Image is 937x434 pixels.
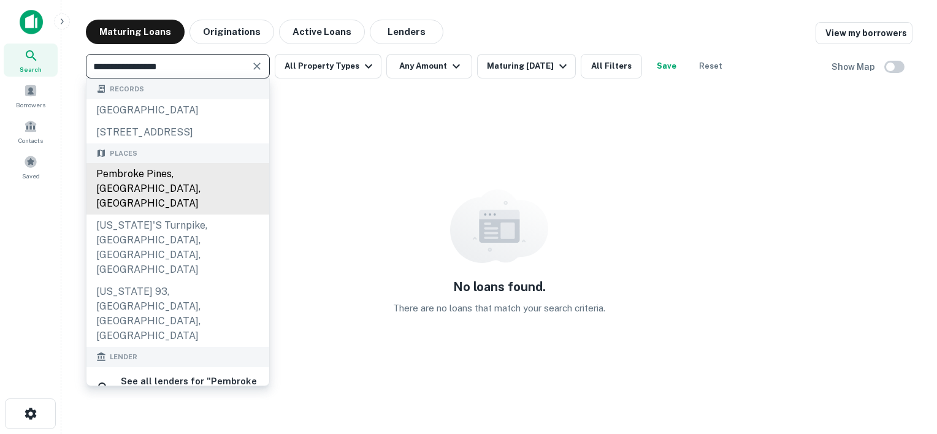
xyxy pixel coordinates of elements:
a: Search [4,44,58,77]
h6: Show Map [832,60,877,74]
button: Originations [189,20,274,44]
button: Maturing [DATE] [477,54,576,78]
div: [US_STATE] 93, [GEOGRAPHIC_DATA], [GEOGRAPHIC_DATA], [GEOGRAPHIC_DATA] [86,281,269,347]
div: [GEOGRAPHIC_DATA] [86,99,269,121]
button: Clear [248,58,266,75]
a: Contacts [4,115,58,148]
button: All Filters [581,54,642,78]
span: Lender [110,352,137,362]
div: Maturing [DATE] [487,59,570,74]
div: [US_STATE]'s Turnpike, [GEOGRAPHIC_DATA], [GEOGRAPHIC_DATA], [GEOGRAPHIC_DATA] [86,215,269,281]
span: Contacts [18,135,43,145]
a: Saved [4,150,58,183]
button: Active Loans [279,20,365,44]
a: View my borrowers [816,22,912,44]
iframe: Chat Widget [876,336,937,395]
button: All Property Types [275,54,381,78]
a: Borrowers [4,79,58,112]
button: Lenders [370,20,443,44]
p: There are no loans that match your search criteria. [393,301,605,316]
button: Any Amount [386,54,472,78]
span: Records [110,84,144,94]
h5: No loans found. [453,278,546,296]
div: [STREET_ADDRESS] [86,121,269,143]
div: Pembroke Pines, [GEOGRAPHIC_DATA], [GEOGRAPHIC_DATA] [86,163,269,215]
img: capitalize-icon.png [20,10,43,34]
span: Search [20,64,42,74]
h6: See all lenders for " Pembroke Pines,[GEOGRAPHIC_DATA] " [121,374,259,403]
span: Borrowers [16,100,45,110]
img: empty content [450,189,548,263]
span: Saved [22,171,40,181]
button: Reset [691,54,730,78]
button: Maturing Loans [86,20,185,44]
button: Save your search to get updates of matches that match your search criteria. [647,54,686,78]
span: Places [110,148,137,159]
